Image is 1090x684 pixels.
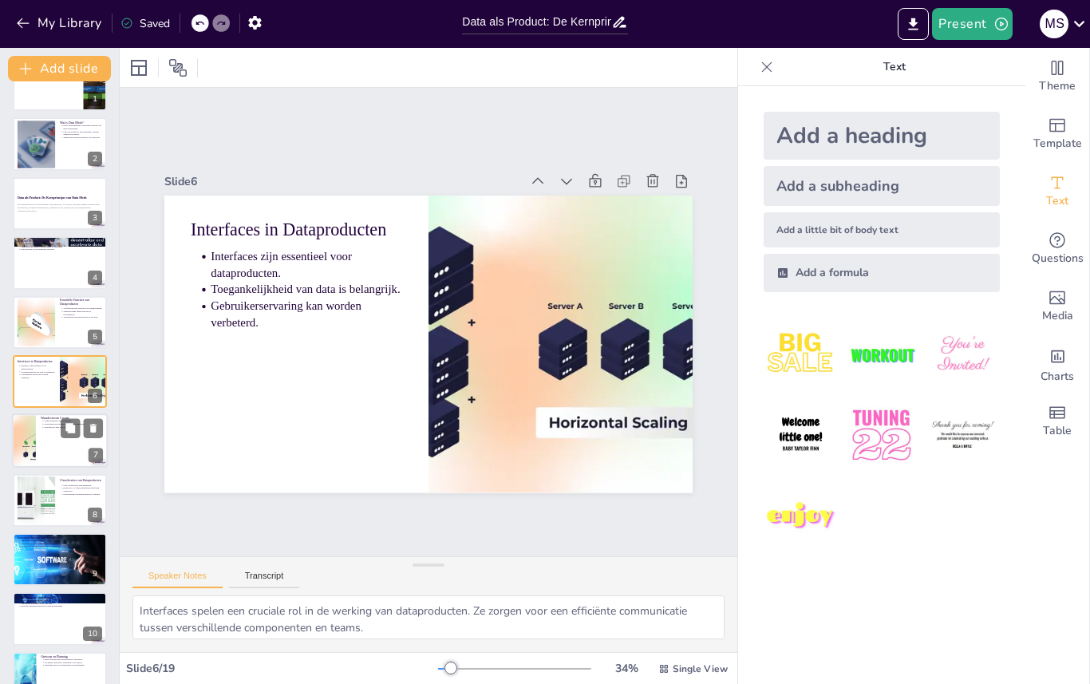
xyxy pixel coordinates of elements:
[200,193,413,239] p: Interfaces in Dataproducten
[764,318,838,392] img: 1.jpeg
[63,492,102,496] p: Positionering van dataproducten is cruciaal.
[764,212,1000,247] div: Add a little bit of body text
[926,398,1000,472] img: 6.jpeg
[63,310,102,315] p: Samenwerking tussen functies is noodzakelijk.
[764,112,1000,160] div: Add a heading
[41,416,103,421] p: Waardestroom Creatie
[1025,335,1089,393] div: Add charts and graphs
[21,542,102,545] p: Navigeren door de levenscyclus vereist aandacht.
[1025,105,1089,163] div: Add ready made slides
[88,389,102,403] div: 6
[1033,135,1082,152] span: Template
[764,254,1000,292] div: Add a formula
[12,414,108,469] div: 7
[21,370,55,374] p: Toegankelijkheid van data is belangrijk.
[215,259,406,295] p: Toegankelijkheid van data is belangrijk.
[1042,307,1073,325] span: Media
[63,124,102,129] p: Data Mesh definieert een nieuwe manier van data-architectuur.
[132,595,725,639] textarea: Interfaces spelen een cruciale rol in de werking van dataproducten. Ze zorgen voor een efficiënte...
[21,248,102,251] p: Data-analyse is een belangrijk resultaat.
[63,130,102,136] p: Data als product is een belangrijk concept binnen Data Mesh.
[88,330,102,344] div: 5
[63,315,102,318] p: Verbetering van datakwaliteit is een doel.
[13,355,107,408] div: 6
[45,423,104,426] p: Data-gedreven besluitvorming is noodzakelijk.
[1041,368,1074,385] span: Charts
[21,545,102,548] p: Verbetering van gebruikerservaring is een doel.
[21,374,55,379] p: Gebruikerservaring kan worden verbeterd.
[13,533,107,586] div: 9
[1025,393,1089,450] div: Add a table
[84,419,103,438] button: Delete Slide
[764,166,1000,206] div: Add a subheading
[126,661,438,676] div: Slide 6 / 19
[673,662,728,675] span: Single View
[13,236,107,289] div: 4
[13,58,107,111] div: 1
[61,419,80,438] button: Duplicate Slide
[18,239,102,243] p: De Data Product Architectuur
[229,571,300,588] button: Transcript
[180,147,535,200] div: Slide 6
[13,474,107,527] div: 8
[18,536,102,540] p: Levenscyclus van een Dataproduct
[1025,163,1089,220] div: Add text boxes
[13,117,107,170] div: 2
[844,318,918,392] img: 2.jpeg
[89,449,103,463] div: 7
[21,599,102,602] p: Problemen identificeren is cruciaal.
[63,136,102,139] p: Teams zijn verantwoordelijk voor hun data.
[462,10,611,34] input: Insert title
[63,306,102,310] p: Vijf functies zijn cruciaal voor dataproducten.
[60,120,102,125] p: Wat is Data Mesh?
[18,204,102,209] p: Dit presentatie gaat over de principes van [PERSON_NAME] as a Product binnen de Data Mesh-archite...
[88,567,102,581] div: 9
[898,8,929,40] button: Export to PowerPoint
[1032,250,1084,267] span: Questions
[780,48,1009,86] p: Text
[41,654,102,659] p: Ontwerp en Planning
[21,539,102,542] p: Vijf fasen van de levenscyclus zijn belangrijk.
[211,275,405,328] p: Gebruikerservaring kan worden verbeterd.
[1025,48,1089,105] div: Change the overall theme
[12,10,109,36] button: My Library
[126,55,152,81] div: Layout
[18,359,55,364] p: Interfaces in Dataproducten
[13,177,107,230] div: 3
[216,226,410,279] p: Interfaces zijn essentieel voor dataproducten.
[88,508,102,522] div: 8
[1039,77,1076,95] span: Theme
[21,243,102,246] p: De architectuur bestaat uit verschillende lagen.
[1025,220,1089,278] div: Get real-time input from your audience
[13,296,107,349] div: 5
[120,16,170,31] div: Saved
[45,661,102,664] p: Technisch ontwerp is belangrijk voor succes.
[60,477,102,482] p: Classificaties van Dataproducten
[21,245,102,248] p: Samenwerking tussen componenten is belangrijk.
[45,664,102,667] p: Planning helpt de ontwikkeling te stroomlijnen.
[18,196,87,200] strong: Data als Product: De Kernprincipes van Data Mesh
[45,420,104,423] p: Waardecreatie is het hoofddoel.
[60,298,102,306] p: Essentiële Functies van Dataproducten
[21,365,55,370] p: Interfaces zijn essentieel voor dataproducten.
[88,92,102,106] div: 1
[45,658,102,661] p: Eisen vertalen naar specificaties is essentieel.
[18,209,102,212] p: Generated with [URL]
[844,398,918,472] img: 5.jpeg
[21,601,102,604] p: Creativiteit is belangrijk in deze fase.
[18,595,102,599] p: Ontdekking en Ideevorming
[764,398,838,472] img: 4.jpeg
[1025,278,1089,335] div: Add images, graphics, shapes or video
[88,271,102,285] div: 4
[1043,422,1072,440] span: Table
[83,627,102,641] div: 10
[926,318,1000,392] img: 3.jpeg
[21,604,102,607] p: Zakelijke resultaten moeten worden gedefinieerd.
[764,480,838,554] img: 7.jpeg
[168,58,188,77] span: Position
[932,8,1012,40] button: Present
[1040,8,1068,40] button: M S
[132,571,223,588] button: Speaker Notes
[88,152,102,166] div: 2
[1046,192,1068,210] span: Text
